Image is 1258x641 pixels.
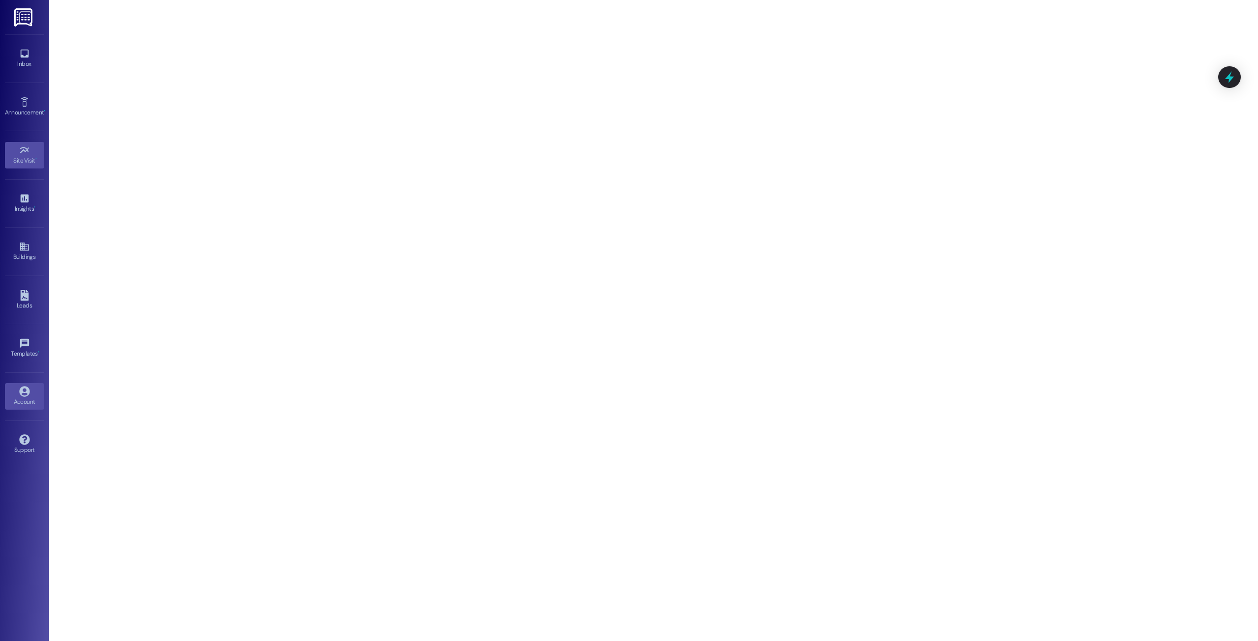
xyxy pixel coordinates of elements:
a: Insights • [5,190,44,217]
span: • [34,204,35,211]
a: Leads [5,287,44,313]
a: Site Visit • [5,142,44,168]
a: Inbox [5,45,44,72]
span: • [44,108,45,114]
span: • [38,349,39,356]
img: ResiDesk Logo [14,8,34,27]
span: • [35,156,37,163]
a: Buildings [5,238,44,265]
a: Templates • [5,335,44,362]
a: Support [5,431,44,458]
a: Account [5,383,44,410]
